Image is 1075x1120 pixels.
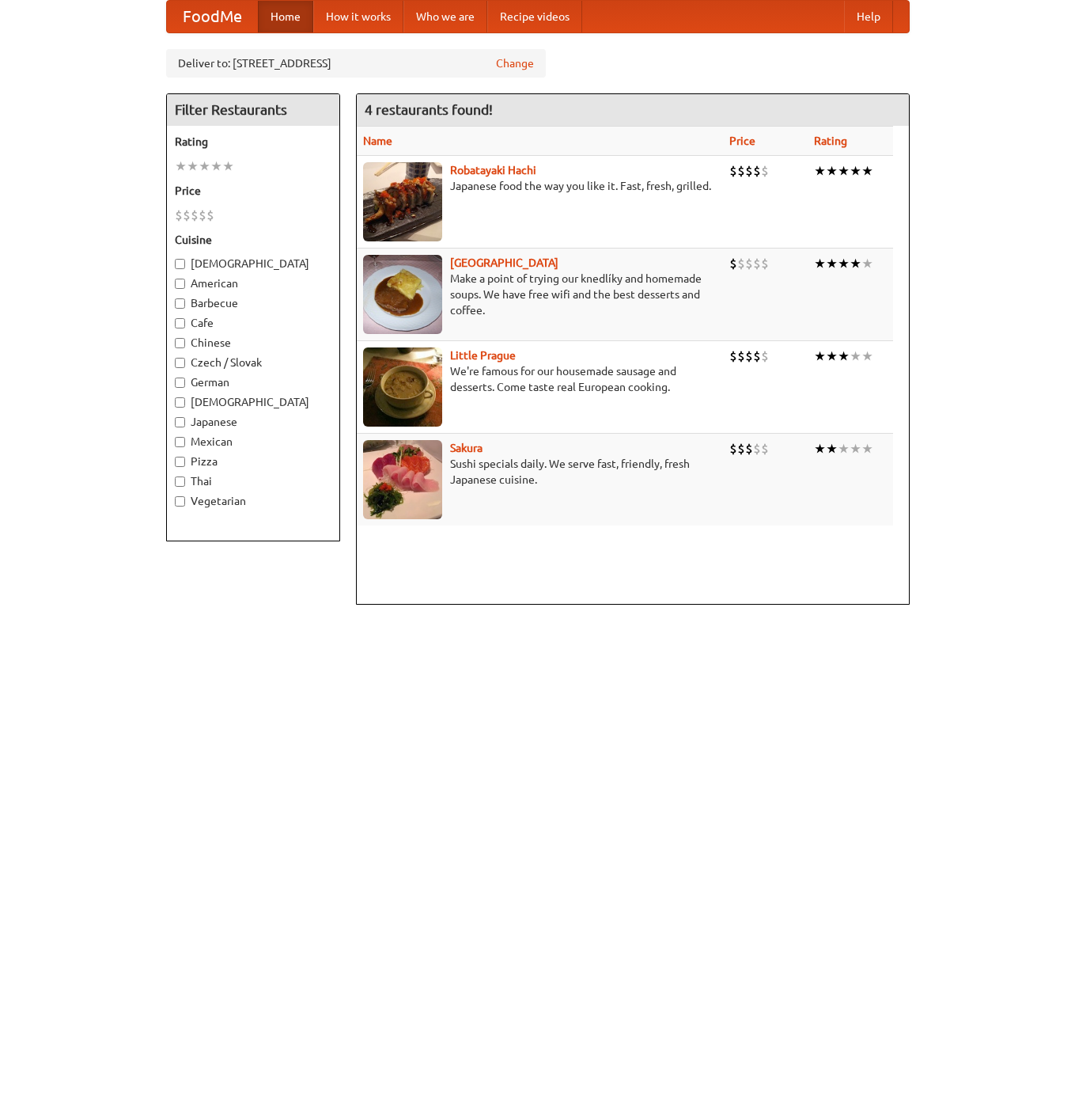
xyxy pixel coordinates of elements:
[850,162,861,180] li: ★
[861,255,873,272] li: ★
[313,1,403,32] a: How it works
[167,1,258,32] a: FoodMe
[175,279,185,289] input: American
[175,232,331,248] h5: Cuisine
[844,1,893,32] a: Help
[363,178,717,194] p: Japanese food the way you like it. Fast, fresh, grilled.
[175,493,331,509] label: Vegetarian
[729,135,755,147] a: Price
[175,275,331,291] label: American
[183,207,191,224] li: $
[363,440,442,519] img: sakura.jpg
[729,255,737,272] li: $
[166,49,546,78] div: Deliver to: [STREET_ADDRESS]
[737,440,745,457] li: $
[187,158,199,175] li: ★
[191,207,199,224] li: $
[729,347,737,365] li: $
[175,454,331,469] label: Pizza
[175,437,185,447] input: Mexican
[365,102,493,117] ng-pluralize: 4 restaurants found!
[753,440,761,457] li: $
[175,335,331,351] label: Chinese
[175,414,331,430] label: Japanese
[838,255,850,272] li: ★
[814,162,826,180] li: ★
[175,476,185,487] input: Thai
[175,315,331,331] label: Cafe
[761,440,769,457] li: $
[861,347,873,365] li: ★
[258,1,313,32] a: Home
[175,417,185,427] input: Japanese
[175,158,187,175] li: ★
[363,135,392,147] a: Name
[745,255,753,272] li: $
[826,440,838,457] li: ★
[363,363,717,395] p: We're famous for our housemade sausage and desserts. Come taste real European cooking.
[175,295,331,311] label: Barbecue
[761,255,769,272] li: $
[861,162,873,180] li: ★
[175,207,183,224] li: $
[222,158,234,175] li: ★
[199,158,210,175] li: ★
[826,347,838,365] li: ★
[814,255,826,272] li: ★
[175,358,185,368] input: Czech / Slovak
[737,255,745,272] li: $
[761,347,769,365] li: $
[175,434,331,450] label: Mexican
[363,347,442,427] img: littleprague.jpg
[175,318,185,328] input: Cafe
[850,440,861,457] li: ★
[487,1,582,32] a: Recipe videos
[175,298,185,309] input: Barbecue
[838,162,850,180] li: ★
[206,207,214,224] li: $
[745,440,753,457] li: $
[450,164,536,177] a: Robatayaki Hachi
[850,255,861,272] li: ★
[175,473,331,489] label: Thai
[729,440,737,457] li: $
[861,440,873,457] li: ★
[450,256,558,269] a: [GEOGRAPHIC_DATA]
[363,456,717,488] p: Sushi specials daily. We serve fast, friendly, fresh Japanese cuisine.
[814,347,826,365] li: ★
[175,256,331,271] label: [DEMOGRAPHIC_DATA]
[745,162,753,180] li: $
[753,162,761,180] li: $
[363,271,717,318] p: Make a point of trying our knedlíky and homemade soups. We have free wifi and the best desserts a...
[175,338,185,348] input: Chinese
[175,457,185,467] input: Pizza
[737,347,745,365] li: $
[199,207,206,224] li: $
[814,440,826,457] li: ★
[175,259,185,269] input: [DEMOGRAPHIC_DATA]
[363,162,442,241] img: robatayaki.jpg
[496,55,534,71] a: Change
[737,162,745,180] li: $
[450,442,483,454] a: Sakura
[753,347,761,365] li: $
[403,1,487,32] a: Who we are
[210,158,222,175] li: ★
[838,440,850,457] li: ★
[761,162,769,180] li: $
[175,134,331,150] h5: Rating
[838,347,850,365] li: ★
[175,397,185,408] input: [DEMOGRAPHIC_DATA]
[175,378,185,388] input: German
[175,394,331,410] label: [DEMOGRAPHIC_DATA]
[814,135,847,147] a: Rating
[850,347,861,365] li: ★
[826,162,838,180] li: ★
[753,255,761,272] li: $
[450,349,516,362] a: Little Prague
[175,183,331,199] h5: Price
